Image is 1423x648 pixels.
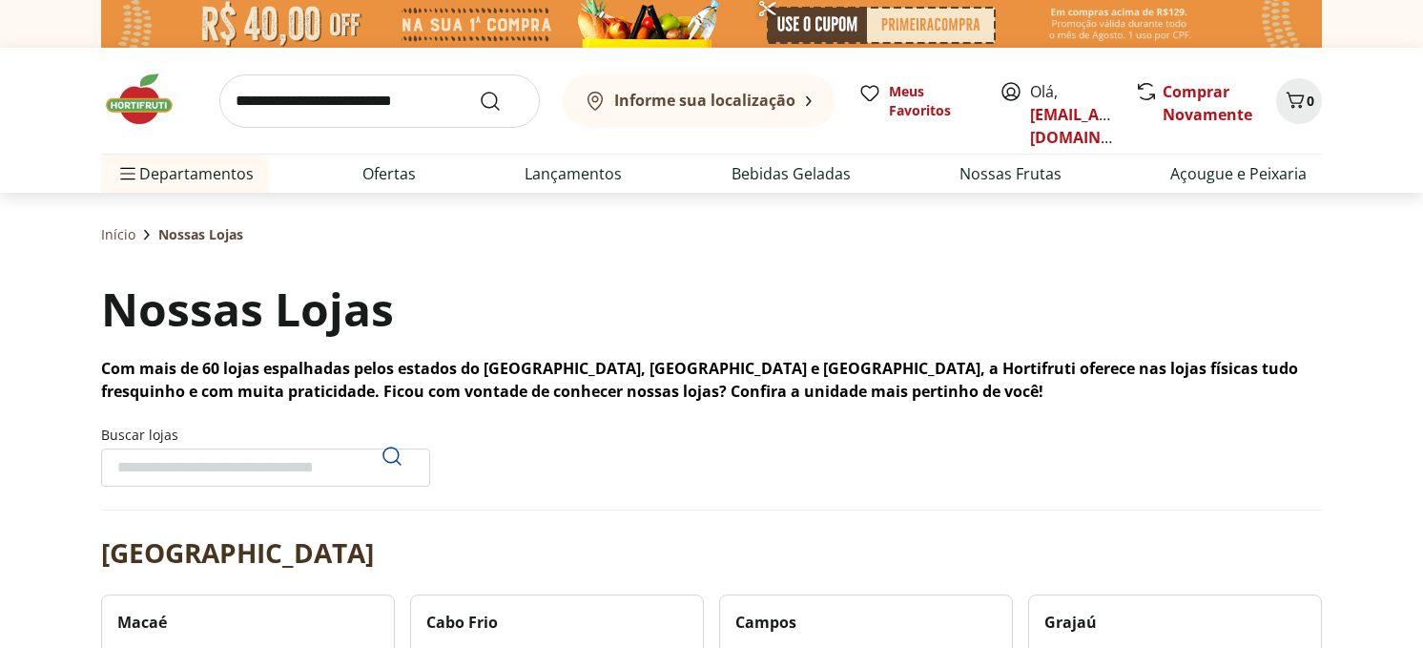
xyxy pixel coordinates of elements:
h2: Campos [735,611,796,634]
a: Lançamentos [525,162,622,185]
button: Menu [116,151,139,197]
img: Hortifruti [101,71,196,128]
button: Carrinho [1276,78,1322,124]
span: 0 [1307,92,1314,110]
a: [EMAIL_ADDRESS][DOMAIN_NAME] [1030,104,1163,148]
h2: [GEOGRAPHIC_DATA] [101,533,374,572]
a: Início [101,225,135,244]
span: Departamentos [116,151,254,197]
h1: Nossas Lojas [101,277,394,342]
span: Olá, [1030,80,1115,149]
h2: Grajaú [1044,611,1097,634]
a: Comprar Novamente [1163,81,1252,125]
span: Meus Favoritos [889,82,977,120]
h2: Cabo Frio [426,611,498,634]
span: Nossas Lojas [158,225,243,244]
p: Com mais de 60 lojas espalhadas pelos estados do [GEOGRAPHIC_DATA], [GEOGRAPHIC_DATA] e [GEOGRAPH... [101,357,1322,403]
label: Buscar lojas [101,426,430,487]
button: Pesquisar [369,433,415,479]
a: Nossas Frutas [959,162,1062,185]
button: Informe sua localização [563,74,835,128]
a: Meus Favoritos [858,82,977,120]
input: search [219,74,540,128]
input: Buscar lojasPesquisar [101,449,430,487]
b: Informe sua localização [614,90,795,111]
a: Bebidas Geladas [732,162,851,185]
button: Submit Search [479,90,525,113]
a: Açougue e Peixaria [1170,162,1307,185]
a: Ofertas [362,162,416,185]
h2: Macaé [117,611,167,634]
